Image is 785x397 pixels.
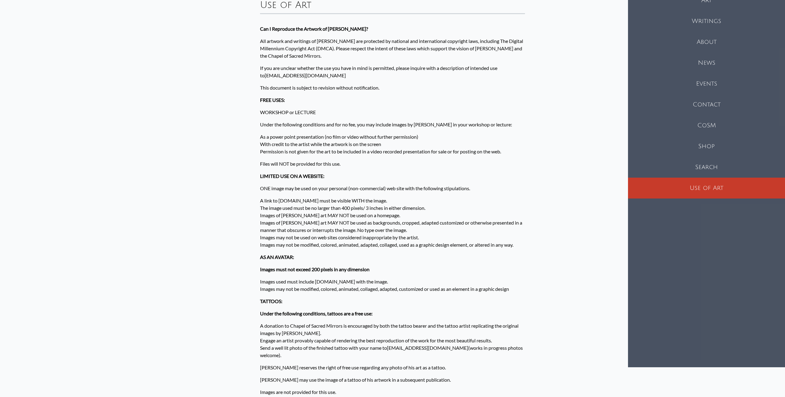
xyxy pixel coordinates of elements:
[260,82,525,94] p: This document is subject to revision without notification.
[628,178,785,198] a: Use of Art
[260,320,525,361] p: A donation to Chapel of Sacred Mirrors is encouraged by both the tattoo bearer and the tattoo art...
[260,158,525,170] p: Files will NOT be provided for this use.
[260,97,285,103] strong: FREE USES:
[260,195,525,251] p: A link to [DOMAIN_NAME] must be visible WITH the image. The image used must be no larger than 400...
[260,266,370,272] strong: Images must not exceed 200 pixels in any dimension
[260,298,282,304] strong: TATTOOS:
[260,26,368,32] strong: Can I Reproduce the Artwork of [PERSON_NAME]?
[260,276,525,295] p: Images used must include [DOMAIN_NAME] with the image. Images may not be modified, colored, anima...
[260,374,525,386] p: [PERSON_NAME] may use the image of a tattoo of his artwork in a subsequent publication.
[628,11,785,32] a: Writings
[628,32,785,52] a: About
[260,173,324,179] strong: LIMITED USE ON A WEBSITE:
[260,361,525,374] p: [PERSON_NAME] reserves the right of free use regarding any photo of his art as a tattoo.
[260,310,373,316] strong: Under the following conditions, tattoos are a free use:
[260,131,525,158] p: As a power point presentation (no film or video without further permission) With credit to the ar...
[628,157,785,178] a: Search
[628,73,785,94] a: Events
[260,106,525,118] p: WORKSHOP or LECTURE
[628,115,785,136] a: CoSM
[628,136,785,157] a: Shop
[628,52,785,73] a: News
[260,35,525,62] p: All artwork and writings of [PERSON_NAME] are protected by national and international copyright l...
[260,254,294,260] strong: AS AN AVATAR:
[260,182,525,195] p: ONE image may be used on your personal (non-commercial) web site with the following stipulations.
[628,94,785,115] a: Contact
[260,118,525,131] p: Under the following conditions and for no fee, you may include images by [PERSON_NAME] in your wo...
[260,62,525,82] p: If you are unclear whether the use you have in mind is permitted, please inquire with a descripti...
